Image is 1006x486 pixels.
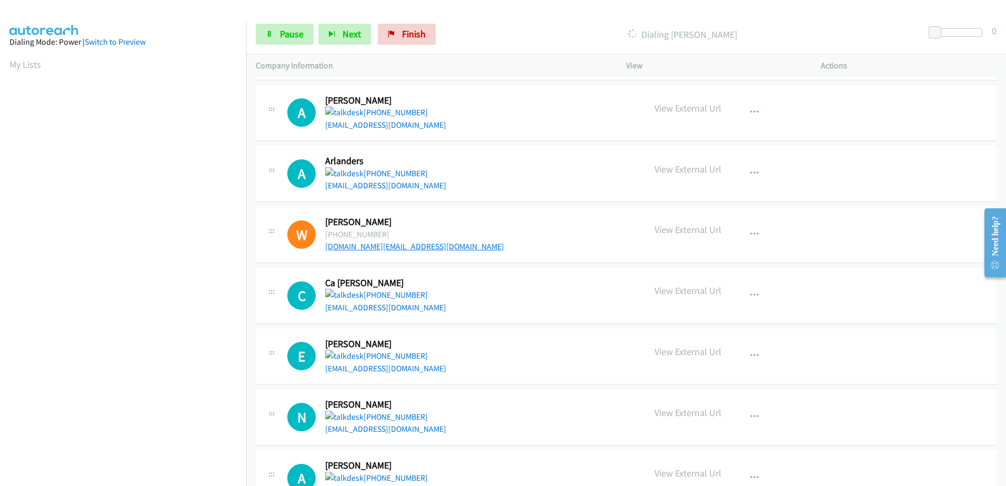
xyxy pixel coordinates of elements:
div: [PHONE_NUMBER] [325,228,504,241]
h1: A [287,159,316,188]
img: talkdesk [325,472,364,484]
img: talkdesk [325,411,364,423]
a: [PHONE_NUMBER] [325,107,428,117]
p: Dialing [PERSON_NAME] [450,27,915,42]
h2: [PERSON_NAME] [325,95,431,107]
div: The call is yet to be attempted [287,159,316,188]
p: View External Url [655,101,721,115]
img: talkdesk [325,289,364,301]
a: [DOMAIN_NAME][EMAIL_ADDRESS][DOMAIN_NAME] [325,241,504,251]
a: [EMAIL_ADDRESS][DOMAIN_NAME] [325,302,446,312]
h2: [PERSON_NAME] [325,460,431,472]
p: View External Url [655,283,721,298]
h2: Arlanders [325,155,431,167]
a: [PHONE_NUMBER] [325,351,428,361]
div: The call is yet to be attempted [287,281,316,310]
h2: Ca [PERSON_NAME] [325,277,431,289]
iframe: Resource Center [975,201,1006,285]
span: Pause [280,28,304,40]
h1: C [287,281,316,310]
a: [PHONE_NUMBER] [325,290,428,300]
a: [PHONE_NUMBER] [325,473,428,483]
h1: E [287,342,316,370]
div: 0 [992,24,997,38]
p: View External Url [655,162,721,176]
a: [EMAIL_ADDRESS][DOMAIN_NAME] [325,424,446,434]
p: View External Url [655,222,721,237]
h2: [PERSON_NAME] [325,338,431,350]
p: View External Url [655,406,721,420]
span: Next [343,28,361,40]
a: [EMAIL_ADDRESS][DOMAIN_NAME] [325,363,446,373]
p: Company Information [256,59,607,72]
h2: [PERSON_NAME] [325,399,431,411]
h1: N [287,403,316,431]
button: Next [318,24,371,45]
div: This number is invalid and cannot be dialed [287,220,316,249]
a: Finish [378,24,436,45]
div: Dialing Mode: Power | [9,36,237,48]
img: talkdesk [325,106,364,119]
a: Switch to Preview [85,37,146,47]
div: The call is yet to be attempted [287,403,316,431]
div: The call is yet to be attempted [287,98,316,127]
img: talkdesk [325,167,364,180]
div: The call is yet to be attempted [287,342,316,370]
p: View [626,59,802,72]
a: Pause [256,24,314,45]
span: Finish [402,28,426,40]
h1: W [287,220,316,249]
div: Delay between calls (in seconds) [934,28,982,37]
p: View External Url [655,466,721,480]
h1: A [287,98,316,127]
h2: [PERSON_NAME] [325,216,431,228]
a: My Lists [9,58,41,70]
img: talkdesk [325,350,364,362]
p: Actions [821,59,997,72]
a: [PHONE_NUMBER] [325,168,428,178]
p: View External Url [655,345,721,359]
a: [EMAIL_ADDRESS][DOMAIN_NAME] [325,180,446,190]
a: [EMAIL_ADDRESS][DOMAIN_NAME] [325,120,446,130]
a: [PHONE_NUMBER] [325,412,428,422]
